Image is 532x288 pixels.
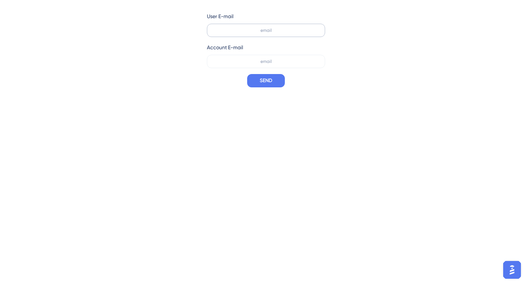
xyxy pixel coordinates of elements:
[247,74,285,87] button: SEND
[260,76,272,85] span: SEND
[207,43,243,52] div: Account E-mail
[501,259,523,281] iframe: UserGuiding AI Assistant Launcher
[213,28,319,33] input: email
[213,59,319,64] input: email
[207,12,233,21] div: User E-mail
